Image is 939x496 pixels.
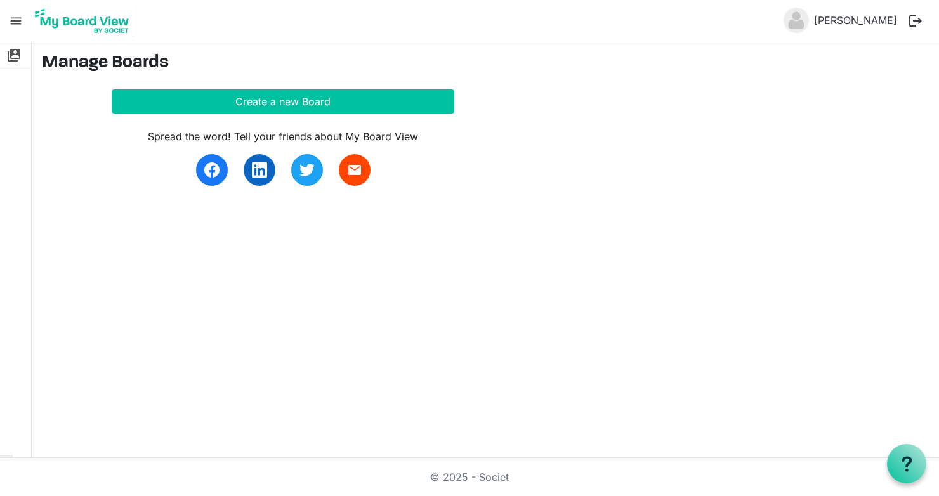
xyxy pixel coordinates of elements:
[31,5,133,37] img: My Board View Logo
[430,471,509,483] a: © 2025 - Societ
[4,9,28,33] span: menu
[299,162,315,178] img: twitter.svg
[347,162,362,178] span: email
[112,89,454,114] button: Create a new Board
[784,8,809,33] img: no-profile-picture.svg
[339,154,371,186] a: email
[902,8,929,34] button: logout
[252,162,267,178] img: linkedin.svg
[809,8,902,33] a: [PERSON_NAME]
[112,129,454,144] div: Spread the word! Tell your friends about My Board View
[204,162,220,178] img: facebook.svg
[31,5,138,37] a: My Board View Logo
[42,53,929,74] h3: Manage Boards
[6,42,22,68] span: switch_account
